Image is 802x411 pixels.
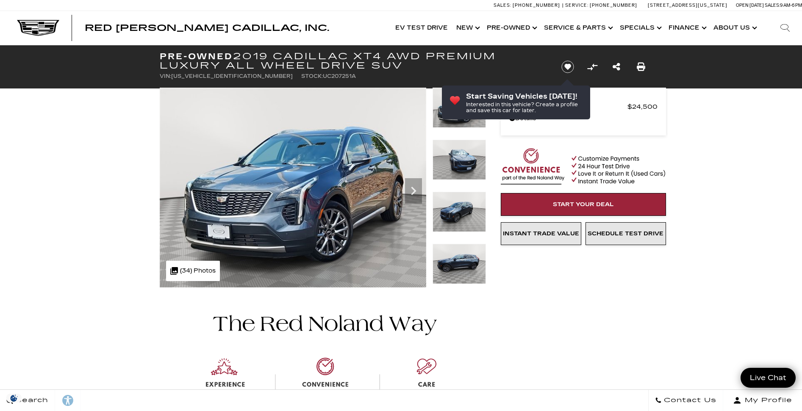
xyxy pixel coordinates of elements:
[13,394,48,406] span: Search
[553,201,614,208] span: Start Your Deal
[4,394,24,403] section: Click to Open Cookie Consent Modal
[509,101,627,113] span: Red [PERSON_NAME]
[613,61,620,73] a: Share this Pre-Owned 2019 Cadillac XT4 AWD Premium Luxury All Wheel Drive SUV
[588,230,663,237] span: Schedule Test Drive
[483,11,540,45] a: Pre-Owned
[709,11,760,45] a: About Us
[741,368,796,388] a: Live Chat
[85,24,329,32] a: Red [PERSON_NAME] Cadillac, Inc.
[780,3,802,8] span: 9 AM-6 PM
[405,178,422,204] div: Next
[501,193,666,216] a: Start Your Deal
[323,73,356,79] span: UC207251A
[160,51,233,61] strong: Pre-Owned
[494,3,511,8] span: Sales:
[85,23,329,33] span: Red [PERSON_NAME] Cadillac, Inc.
[648,390,723,411] a: Contact Us
[648,3,727,8] a: [STREET_ADDRESS][US_STATE]
[616,11,664,45] a: Specials
[586,222,666,245] a: Schedule Test Drive
[723,390,802,411] button: Open user profile menu
[662,394,716,406] span: Contact Us
[433,244,486,284] img: Used 2019 SHADOW METALLIC Cadillac AWD Premium Luxury image 4
[509,101,658,113] a: Red [PERSON_NAME] $24,500
[565,3,588,8] span: Service:
[558,60,577,74] button: Save vehicle
[160,88,426,287] img: Used 2019 SHADOW METALLIC Cadillac AWD Premium Luxury image 1
[494,3,562,8] a: Sales: [PHONE_NUMBER]
[4,394,24,403] img: Opt-Out Icon
[586,61,599,73] button: Compare vehicle
[513,3,560,8] span: [PHONE_NUMBER]
[540,11,616,45] a: Service & Parts
[433,88,486,128] img: Used 2019 SHADOW METALLIC Cadillac AWD Premium Luxury image 1
[627,101,658,113] span: $24,500
[171,73,293,79] span: [US_VEHICLE_IDENTIFICATION_NUMBER]
[501,222,581,245] a: Instant Trade Value
[391,11,452,45] a: EV Test Drive
[160,52,547,70] h1: 2019 Cadillac XT4 AWD Premium Luxury All Wheel Drive SUV
[637,61,645,73] a: Print this Pre-Owned 2019 Cadillac XT4 AWD Premium Luxury All Wheel Drive SUV
[452,11,483,45] a: New
[17,20,59,36] img: Cadillac Dark Logo with Cadillac White Text
[301,73,323,79] span: Stock:
[562,3,639,8] a: Service: [PHONE_NUMBER]
[433,192,486,232] img: Used 2019 SHADOW METALLIC Cadillac AWD Premium Luxury image 3
[746,373,791,383] span: Live Chat
[741,394,792,406] span: My Profile
[503,230,579,237] span: Instant Trade Value
[433,140,486,180] img: Used 2019 SHADOW METALLIC Cadillac AWD Premium Luxury image 2
[664,11,709,45] a: Finance
[160,73,171,79] span: VIN:
[509,113,658,124] a: Details
[166,261,220,281] div: (34) Photos
[590,3,637,8] span: [PHONE_NUMBER]
[736,3,764,8] span: Open [DATE]
[765,3,780,8] span: Sales:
